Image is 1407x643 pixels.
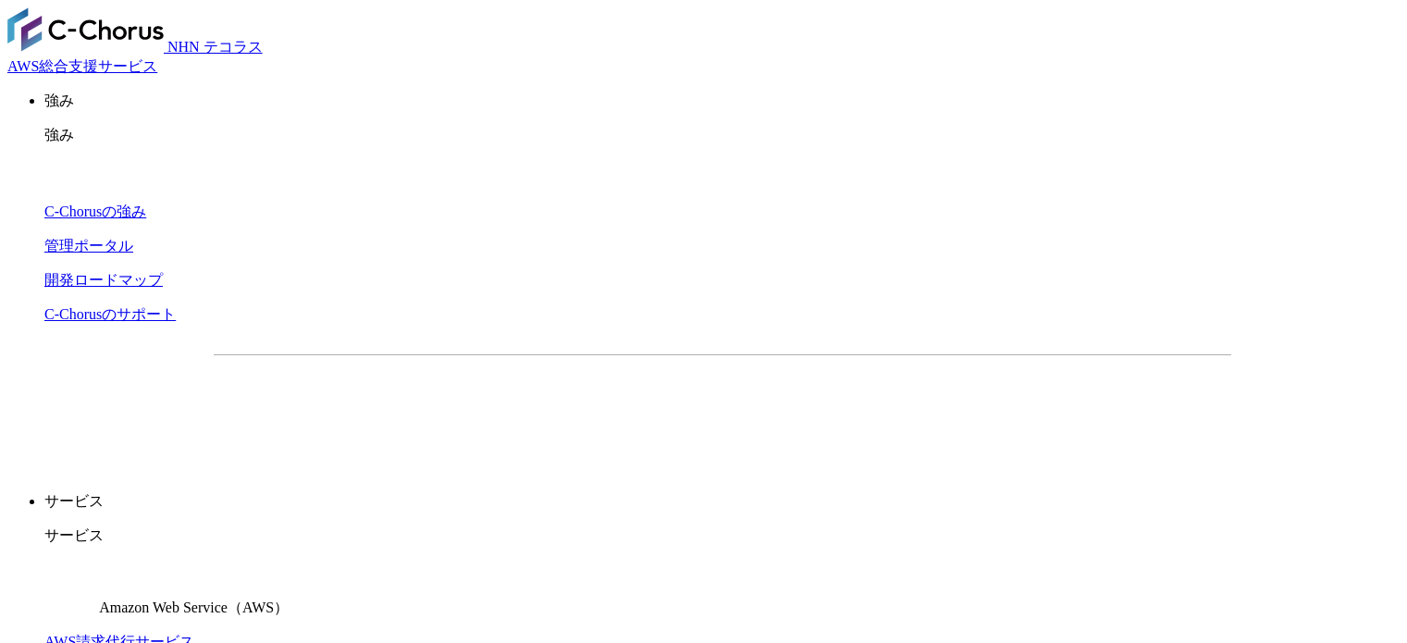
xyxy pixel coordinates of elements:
img: Amazon Web Service（AWS） [44,561,96,612]
a: C-Chorusの強み [44,204,146,219]
p: サービス [44,526,1400,546]
a: まずは相談する [732,385,1030,431]
a: 管理ポータル [44,238,133,253]
span: Amazon Web Service（AWS） [99,600,289,615]
p: 強み [44,92,1400,111]
p: 強み [44,126,1400,145]
a: AWS総合支援サービス C-Chorus NHN テコラスAWS総合支援サービス [7,39,263,74]
p: サービス [44,492,1400,512]
a: 資料を請求する [415,385,713,431]
img: AWS総合支援サービス C-Chorus [7,7,164,52]
a: C-Chorusのサポート [44,306,176,322]
a: 開発ロードマップ [44,272,163,288]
